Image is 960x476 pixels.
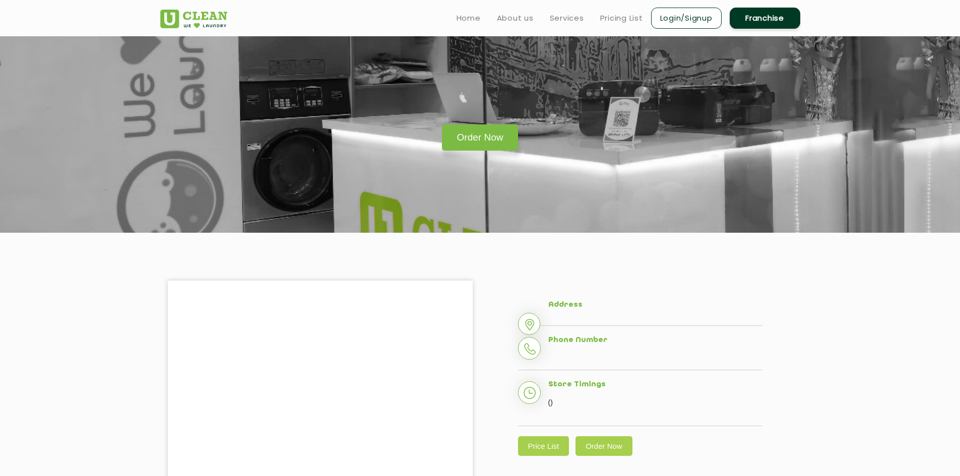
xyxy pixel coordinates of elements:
[548,395,762,410] p: ()
[497,12,534,24] a: About us
[548,336,762,345] h5: Phone Number
[442,124,519,151] a: Order Now
[160,10,227,28] img: UClean Laundry and Dry Cleaning
[600,12,643,24] a: Pricing List
[518,436,569,456] a: Price List
[550,12,584,24] a: Services
[730,8,800,29] a: Franchise
[457,12,481,24] a: Home
[548,301,762,310] h5: Address
[575,436,632,456] a: Order Now
[651,8,722,29] a: Login/Signup
[548,380,762,389] h5: Store Timings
